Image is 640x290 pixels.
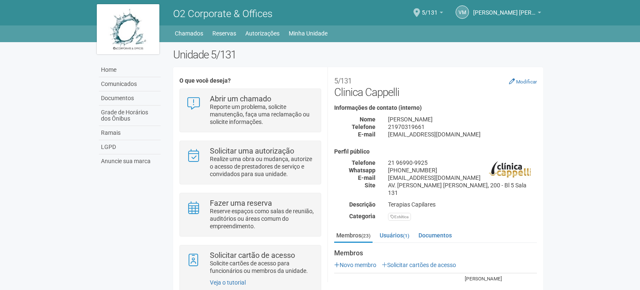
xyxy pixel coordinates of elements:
[349,167,375,174] strong: Whatsapp
[473,10,541,17] a: [PERSON_NAME] [PERSON_NAME]
[382,116,543,123] div: [PERSON_NAME]
[422,1,438,16] span: 5/131
[97,4,159,54] img: logo.jpg
[179,78,321,84] h4: O que você deseja?
[210,155,315,178] p: Realize uma obra ou mudança, autorize o acesso de prestadores de serviço e convidados para sua un...
[352,159,375,166] strong: Telefone
[175,28,203,39] a: Chamados
[365,182,375,189] strong: Site
[358,174,375,181] strong: E-mail
[456,5,469,19] a: vm
[422,10,443,17] a: 5/131
[360,116,375,123] strong: Nome
[210,251,295,260] strong: Solicitar cartão de acesso
[99,91,161,106] a: Documentos
[186,252,314,275] a: Solicitar cartão de acesso Solicite cartões de acesso para funcionários ou membros da unidade.
[382,159,543,166] div: 21 96990-9925
[388,213,411,221] div: Estética
[334,229,373,243] a: Membros(23)
[334,262,376,268] a: Novo membro
[361,233,370,239] small: (23)
[489,149,531,190] img: business.png
[210,279,246,286] a: Veja o tutorial
[210,94,271,103] strong: Abrir um chamado
[349,201,375,208] strong: Descrição
[416,229,454,242] a: Documentos
[403,233,409,239] small: (1)
[173,48,543,61] h2: Unidade 5/131
[382,262,456,268] a: Solicitar cartões de acesso
[382,131,543,138] div: [EMAIL_ADDRESS][DOMAIN_NAME]
[212,28,236,39] a: Reservas
[516,79,537,85] small: Modificar
[245,28,280,39] a: Autorizações
[334,77,352,85] small: 5/131
[382,201,543,208] div: Terapias Capilares
[99,77,161,91] a: Comunicados
[99,140,161,154] a: LGPD
[173,8,272,20] span: O2 Corporate & Offices
[334,149,537,155] h4: Perfil público
[210,199,272,207] strong: Fazer uma reserva
[99,154,161,168] a: Anuncie sua marca
[509,78,537,85] a: Modificar
[334,250,537,257] strong: Membros
[99,106,161,126] a: Grade de Horários dos Ônibus
[382,174,543,182] div: [EMAIL_ADDRESS][DOMAIN_NAME]
[210,146,294,155] strong: Solicitar uma autorização
[382,182,543,197] div: AV. [PERSON_NAME] [PERSON_NAME], 200 - Bl 5 Sala 131
[352,124,375,130] strong: Telefone
[289,28,328,39] a: Minha Unidade
[186,95,314,126] a: Abrir um chamado Reporte um problema, solicite manutenção, faça uma reclamação ou solicite inform...
[210,207,315,230] p: Reserve espaços como salas de reunião, auditórios ou áreas comum do empreendimento.
[99,63,161,77] a: Home
[210,260,315,275] p: Solicite cartões de acesso para funcionários ou membros da unidade.
[99,126,161,140] a: Ramais
[334,105,537,111] h4: Informações de contato (interno)
[349,213,375,219] strong: Categoria
[186,147,314,178] a: Solicitar uma autorização Realize uma obra ou mudança, autorize o acesso de prestadores de serviç...
[382,123,543,131] div: 21970319661
[358,131,375,138] strong: E-mail
[210,103,315,126] p: Reporte um problema, solicite manutenção, faça uma reclamação ou solicite informações.
[382,166,543,174] div: [PHONE_NUMBER]
[473,1,536,16] span: victor matheus viana da costa
[186,199,314,230] a: Fazer uma reserva Reserve espaços como salas de reunião, auditórios ou áreas comum do empreendime...
[378,229,411,242] a: Usuários(1)
[334,73,537,98] h2: Clinica Cappelli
